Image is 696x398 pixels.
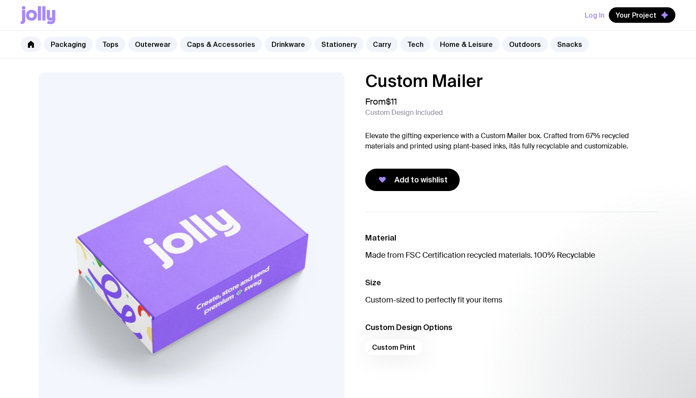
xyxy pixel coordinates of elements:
a: Outdoors [502,37,548,52]
h3: Custom Design Options [365,322,657,333]
p: Elevate the gifting experience with a Custom Mailer box. Crafted from 67% recycled materials and ... [365,131,657,151]
span: Your Project [616,11,656,19]
span: $11 [386,96,397,107]
span: Add to wishlist [394,175,448,185]
p: Made from FSC Certification recycled materials. 100% Recyclable [365,250,657,260]
a: Drinkware [265,37,312,52]
a: Stationery [314,37,363,52]
h3: Material [365,233,657,243]
button: Log In [585,7,604,23]
button: Add to wishlist [365,169,460,191]
span: From [365,96,397,107]
a: Home & Leisure [433,37,500,52]
a: Caps & Accessories [180,37,262,52]
a: Outerwear [128,37,177,52]
a: Snacks [550,37,589,52]
p: Custom-sized to perfectly fit your items [365,295,657,305]
iframe: Intercom live chat [667,369,687,389]
a: Tech [400,37,430,52]
h1: Custom Mailer [365,72,657,89]
a: Packaging [44,37,93,52]
a: Carry [366,37,398,52]
h3: Size [365,278,657,288]
a: Tops [95,37,125,52]
button: Your Project [609,7,675,23]
span: Custom Design Included [365,108,443,117]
